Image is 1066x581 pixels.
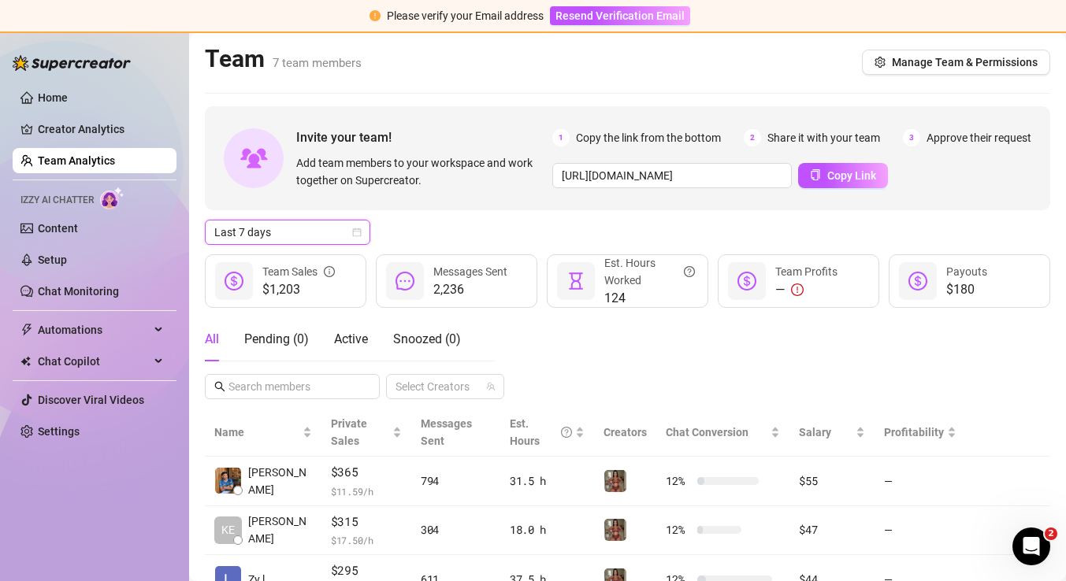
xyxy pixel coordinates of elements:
[262,280,335,299] span: $1,203
[1045,527,1057,540] span: 2
[38,317,150,342] span: Automations
[555,9,685,22] span: Resend Verification Email
[205,330,219,349] div: All
[352,228,362,237] span: calendar
[324,263,335,280] span: info-circle
[205,409,321,457] th: Name
[433,280,507,299] span: 2,236
[892,56,1038,68] span: Manage Team & Permissions
[946,280,987,299] span: $180
[576,129,721,146] span: Copy the link from the bottom
[38,394,144,406] a: Discover Viral Videos
[248,513,312,547] span: [PERSON_NAME]
[798,163,888,188] button: Copy Link
[331,483,402,499] span: $ 11.59 /h
[510,415,573,450] div: Est. Hours
[38,285,119,298] a: Chat Monitoring
[1012,527,1050,565] iframe: Intercom live chat
[215,468,241,494] img: Chester Tagayun…
[13,55,131,71] img: logo-BBDzfeDw.svg
[20,193,94,208] span: Izzy AI Chatter
[221,521,235,538] span: KE
[594,409,656,457] th: Creators
[791,283,804,296] span: exclamation-circle
[737,272,756,290] span: dollar-circle
[827,169,876,182] span: Copy Link
[666,426,748,439] span: Chat Conversion
[334,331,368,346] span: Active
[604,254,695,289] div: Est. Hours Worked
[214,220,361,244] span: Last 7 days
[903,129,920,146] span: 3
[214,424,299,441] span: Name
[775,280,838,299] div: —
[244,330,309,349] div: Pending ( 0 )
[262,263,335,280] div: Team Sales
[20,324,33,336] span: thunderbolt
[927,129,1031,146] span: Approve their request
[225,272,243,290] span: dollar-circle
[228,378,358,395] input: Search members
[767,129,880,146] span: Share it with your team
[684,254,695,289] span: question-circle
[875,506,966,556] td: —
[296,154,546,189] span: Add team members to your workspace and work together on Supercreator.
[604,470,626,492] img: Greek
[510,521,585,538] div: 18.0 h
[331,463,402,482] span: $365
[38,222,78,235] a: Content
[810,169,821,180] span: copy
[666,472,691,490] span: 12 %
[396,272,414,290] span: message
[331,417,367,447] span: Private Sales
[38,253,67,266] a: Setup
[666,521,691,538] span: 12 %
[393,331,461,346] span: Snoozed ( 0 )
[604,519,626,541] img: Greek
[38,91,68,104] a: Home
[421,417,472,447] span: Messages Sent
[421,521,491,538] div: 304
[205,44,362,74] h2: Team
[908,272,927,290] span: dollar-circle
[875,57,886,68] span: setting
[387,7,544,24] div: Please verify your Email address
[799,426,831,439] span: Salary
[744,129,761,146] span: 2
[100,187,124,209] img: AI Chatter
[421,472,491,490] div: 794
[370,10,381,21] span: exclamation-circle
[296,128,552,147] span: Invite your team!
[38,425,80,438] a: Settings
[775,265,838,278] span: Team Profits
[20,356,31,367] img: Chat Copilot
[510,472,585,490] div: 31.5 h
[862,50,1050,75] button: Manage Team & Permissions
[38,154,115,167] a: Team Analytics
[486,382,496,391] span: team
[331,532,402,548] span: $ 17.50 /h
[604,289,695,308] span: 124
[331,561,402,580] span: $295
[875,457,966,506] td: —
[799,521,864,538] div: $47
[552,129,570,146] span: 1
[38,349,150,374] span: Chat Copilot
[214,381,225,392] span: search
[550,6,690,25] button: Resend Verification Email
[433,265,507,278] span: Messages Sent
[566,272,585,290] span: hourglass
[331,513,402,531] span: $315
[248,464,312,498] span: [PERSON_NAME]
[38,117,164,142] a: Creator Analytics
[884,426,944,439] span: Profitability
[273,56,362,70] span: 7 team members
[799,472,864,490] div: $55
[946,265,987,278] span: Payouts
[561,415,572,450] span: question-circle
